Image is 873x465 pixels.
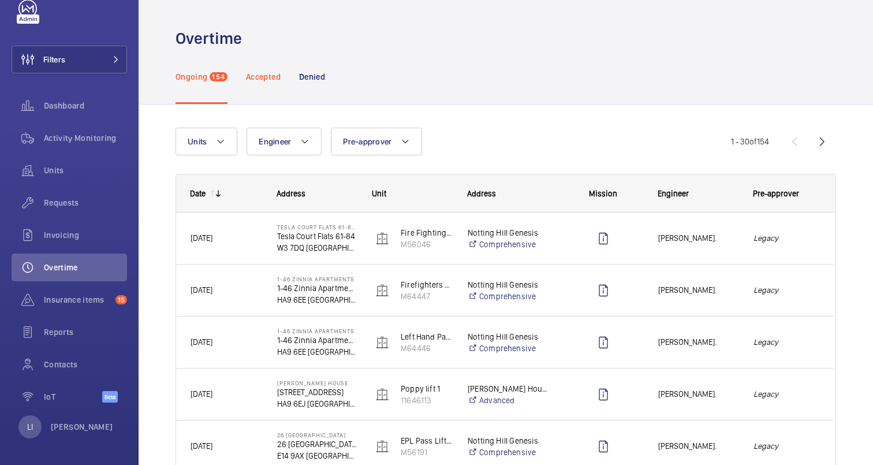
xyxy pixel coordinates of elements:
[372,189,386,198] span: Unit
[401,383,453,395] p: Poppy lift 1
[401,279,453,291] p: Firefighters - Right Hand Passenger Lift
[115,295,127,304] span: 15
[401,447,453,458] p: M56191
[468,227,548,239] p: Notting Hill Genesis
[468,447,548,458] a: Comprehensive
[401,227,453,239] p: Fire Fighting - Tesla 61-84 schn euro
[277,346,357,358] p: HA9 6EE [GEOGRAPHIC_DATA]
[43,54,65,65] span: Filters
[44,229,127,241] span: Invoicing
[753,284,820,297] em: Legacy
[210,72,227,81] span: 154
[277,438,357,450] p: 26 [GEOGRAPHIC_DATA]
[247,128,322,155] button: Engineer
[259,137,291,146] span: Engineer
[468,383,548,395] p: [PERSON_NAME] House Wembley Limited
[658,336,738,349] span: [PERSON_NAME].
[331,128,422,155] button: Pre-approver
[658,388,738,401] span: [PERSON_NAME].
[401,343,453,354] p: M64446
[401,395,453,406] p: 11646113
[589,189,617,198] span: Mission
[277,398,357,410] p: HA9 6EJ [GEOGRAPHIC_DATA]
[44,294,111,306] span: Insurance items
[277,431,357,438] p: 26 [GEOGRAPHIC_DATA]
[753,232,820,245] em: Legacy
[753,189,799,198] span: Pre-approver
[753,388,820,401] em: Legacy
[468,343,548,354] a: Comprehensive
[277,334,357,346] p: 1-46 Zinnia Apartments
[102,391,118,403] span: Beta
[190,189,206,198] div: Date
[191,389,212,399] span: [DATE]
[176,28,249,49] h1: Overtime
[467,189,496,198] span: Address
[188,137,207,146] span: Units
[191,233,212,243] span: [DATE]
[44,391,102,403] span: IoT
[731,137,769,146] span: 1 - 30 154
[468,291,548,302] a: Comprehensive
[658,440,738,453] span: [PERSON_NAME].
[176,128,237,155] button: Units
[375,336,389,349] img: elevator.svg
[176,71,207,83] p: Ongoing
[246,71,281,83] p: Accepted
[12,46,127,73] button: Filters
[277,328,357,334] p: 1-46 Zinnia Apartments
[44,359,127,370] span: Contacts
[44,132,127,144] span: Activity Monitoring
[658,189,689,198] span: Engineer
[27,421,33,433] p: LI
[749,137,757,146] span: of
[299,71,325,83] p: Denied
[401,435,453,447] p: EPL Pass Lift 10 Flrs Only
[277,224,357,230] p: Tesla Court Flats 61-84 - High Risk Building
[191,337,212,347] span: [DATE]
[44,197,127,209] span: Requests
[191,441,212,451] span: [DATE]
[277,242,357,254] p: W3 7DQ [GEOGRAPHIC_DATA]
[468,331,548,343] p: Notting Hill Genesis
[468,435,548,447] p: Notting Hill Genesis
[753,336,820,349] em: Legacy
[343,137,391,146] span: Pre-approver
[191,285,212,295] span: [DATE]
[401,331,453,343] p: Left Hand Passenger Lift
[468,279,548,291] p: Notting Hill Genesis
[44,165,127,176] span: Units
[277,294,357,306] p: HA9 6EE [GEOGRAPHIC_DATA]
[277,282,357,294] p: 1-46 Zinnia Apartments
[658,232,738,245] span: [PERSON_NAME].
[51,421,113,433] p: [PERSON_NAME]
[753,440,820,453] em: Legacy
[277,276,357,282] p: 1-46 Zinnia Apartments
[277,189,305,198] span: Address
[277,230,357,242] p: Tesla Court Flats 61-84
[375,440,389,453] img: elevator.svg
[277,386,357,398] p: [STREET_ADDRESS]
[277,450,357,462] p: E14 9AX [GEOGRAPHIC_DATA]
[375,284,389,297] img: elevator.svg
[44,262,127,273] span: Overtime
[44,326,127,338] span: Reports
[468,239,548,250] a: Comprehensive
[277,380,357,386] p: [PERSON_NAME] House
[375,232,389,245] img: elevator.svg
[401,239,453,250] p: M56046
[375,388,389,401] img: elevator.svg
[658,284,738,297] span: [PERSON_NAME].
[468,395,548,406] a: Advanced
[401,291,453,302] p: M64447
[44,100,127,111] span: Dashboard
